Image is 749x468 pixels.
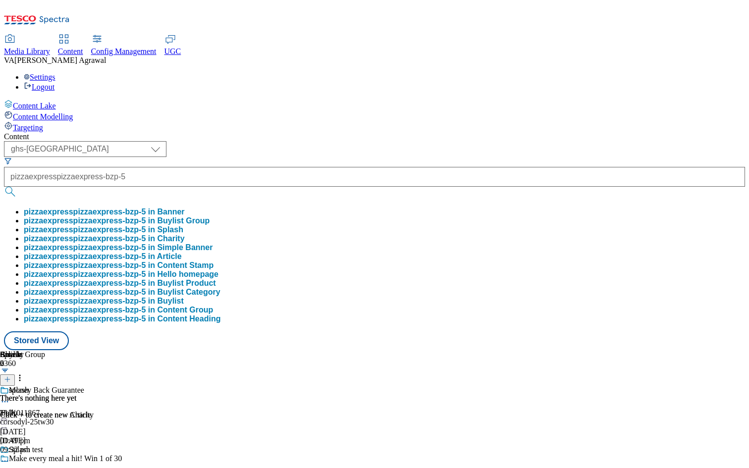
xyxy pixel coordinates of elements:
[24,306,213,314] button: pizzaexpresspizzaexpress-bzp-5 in Content Group
[4,167,745,187] input: Search
[91,47,157,55] span: Config Management
[4,121,745,132] a: Targeting
[4,110,745,121] a: Content Modelling
[9,386,84,395] div: Money Back Guarantee
[4,132,745,141] div: Content
[24,73,55,81] a: Settings
[24,279,216,288] div: pizzaexpresspizzaexpress-bzp-5 in
[4,331,69,350] button: Stored View
[24,297,184,306] button: pizzaexpresspizzaexpress-bzp-5 in Buylist
[91,35,157,56] a: Config Management
[24,314,220,323] button: pizzaexpresspizzaexpress-bzp-5 in Content Heading
[4,47,50,55] span: Media Library
[24,288,220,297] button: pizzaexpresspizzaexpress-bzp-5 in Buylist Category
[4,100,745,110] a: Content Lake
[24,279,216,288] button: pizzaexpresspizzaexpress-bzp-5 in Buylist Product
[157,252,182,260] span: Article
[13,112,73,121] span: Content Modelling
[24,270,218,279] button: pizzaexpresspizzaexpress-bzp-5 in Hello homepage
[13,102,56,110] span: Content Lake
[9,386,29,395] div: splash
[9,445,43,454] div: Splash test
[24,252,182,261] button: pizzaexpresspizzaexpress-bzp-5 in Article
[24,83,54,91] a: Logout
[14,56,106,64] span: [PERSON_NAME] Agrawal
[24,261,214,270] button: pizzaexpresspizzaexpress-bzp-5 in Content Stamp
[4,35,50,56] a: Media Library
[9,454,122,463] div: Make every meal a hit! Win 1 of 30
[24,252,182,261] div: pizzaexpresspizzaexpress-bzp-5 in
[13,123,43,132] span: Targeting
[24,297,184,306] div: pizzaexpresspizzaexpress-bzp-5 in
[24,225,183,234] button: pizzaexpresspizzaexpress-bzp-5 in Splash
[157,279,215,287] span: Buylist Product
[4,157,12,165] svg: Search Filters
[24,234,185,243] div: pizzaexpresspizzaexpress-bzp-5 in
[58,47,83,55] span: Content
[157,297,183,305] span: Buylist
[24,243,213,252] button: pizzaexpresspizzaexpress-bzp-5 in Simple Banner
[164,35,181,56] a: UGC
[24,288,220,297] div: pizzaexpresspizzaexpress-bzp-5 in
[4,56,14,64] span: VA
[157,288,220,296] span: Buylist Category
[24,208,185,216] button: pizzaexpresspizzaexpress-bzp-5 in Banner
[24,216,210,225] button: pizzaexpresspizzaexpress-bzp-5 in Buylist Group
[157,234,184,243] span: Charity
[58,35,83,56] a: Content
[24,234,185,243] button: pizzaexpresspizzaexpress-bzp-5 in Charity
[164,47,181,55] span: UGC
